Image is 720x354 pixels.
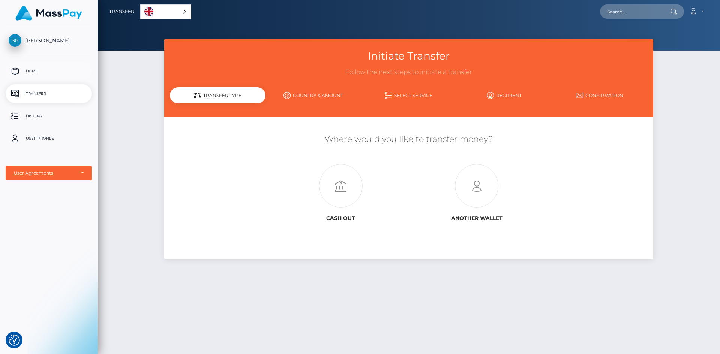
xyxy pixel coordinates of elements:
[361,89,457,102] a: Select Service
[9,133,89,144] p: User Profile
[6,129,92,148] a: User Profile
[140,4,191,19] aside: Language selected: English
[6,84,92,103] a: Transfer
[279,215,403,221] h6: Cash out
[6,62,92,81] a: Home
[109,4,134,19] a: Transfer
[170,68,647,77] h3: Follow the next steps to initiate a transfer
[170,49,647,63] h3: Initiate Transfer
[9,66,89,77] p: Home
[15,6,82,21] img: MassPay
[9,335,20,346] button: Consent Preferences
[600,4,670,19] input: Search...
[9,88,89,99] p: Transfer
[140,4,191,19] div: Language
[170,87,265,103] div: Transfer Type
[414,215,539,221] h6: Another wallet
[6,37,92,44] span: [PERSON_NAME]
[6,107,92,125] a: History
[9,111,89,122] p: History
[141,5,191,19] a: English
[14,170,75,176] div: User Agreements
[552,89,648,102] a: Confirmation
[265,89,361,102] a: Country & Amount
[6,166,92,180] button: User Agreements
[456,89,552,102] a: Recipient
[170,134,647,145] h5: Where would you like to transfer money?
[9,335,20,346] img: Revisit consent button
